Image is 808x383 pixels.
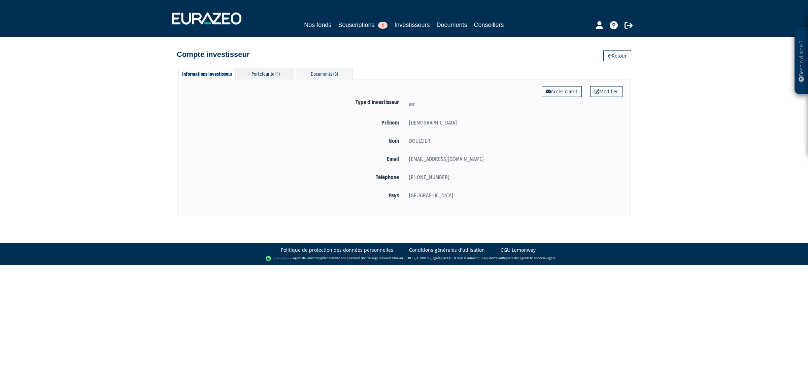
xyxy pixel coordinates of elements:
p: Besoin d'aide ? [798,31,805,91]
a: Registre des agents financiers (Regafi) [502,256,555,260]
div: Informations investisseur [178,68,236,79]
div: DOULCIER [404,137,622,145]
div: [DEMOGRAPHIC_DATA] [404,118,622,127]
a: Retour [603,50,631,61]
a: CGU Lemonway [501,247,536,253]
div: Portefeuille (1) [237,68,294,79]
a: Modifier [590,86,622,97]
div: [EMAIL_ADDRESS][DOMAIN_NAME] [404,155,622,163]
div: [GEOGRAPHIC_DATA] [404,191,622,200]
a: Lemonway [306,256,321,260]
a: Conditions générales d'utilisation [409,247,485,253]
div: Mr [404,100,622,109]
div: [PHONE_NUMBER] [404,173,622,181]
label: Email [186,155,404,163]
label: Pays [186,191,404,200]
img: logo-lemonway.png [266,255,292,262]
a: Investisseurs [394,20,430,31]
label: Type d'investisseur [186,98,404,106]
a: Documents [437,20,467,30]
a: Nos fonds [304,20,331,30]
label: Nom [186,137,404,145]
span: 1 [378,22,388,29]
a: Conseillers [474,20,504,30]
a: Politique de protection des données personnelles [281,247,393,253]
label: Prénom [186,118,404,127]
img: 1732889491-logotype_eurazeo_blanc_rvb.png [172,12,241,25]
div: - Agent de (établissement de paiement dont le siège social est situé au [STREET_ADDRESS], agréé p... [7,255,801,262]
h4: Compte investisseur [177,50,249,59]
div: Documents (3) [296,68,353,79]
a: Accès client [542,86,582,97]
label: Téléphone [186,173,404,181]
a: Souscriptions1 [338,20,388,30]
